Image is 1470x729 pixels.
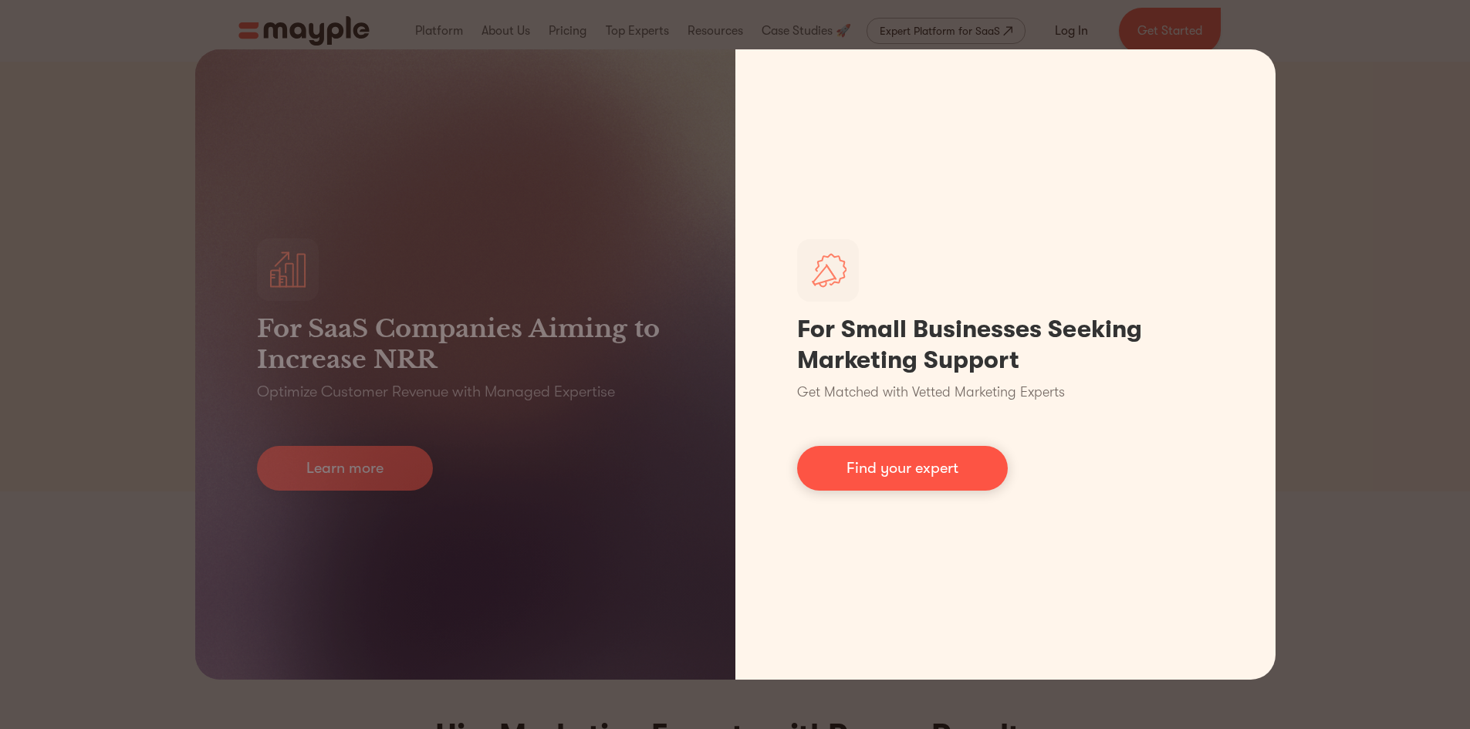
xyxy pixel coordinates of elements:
h1: For Small Businesses Seeking Marketing Support [797,314,1214,376]
a: Find your expert [797,446,1008,491]
p: Optimize Customer Revenue with Managed Expertise [257,381,615,403]
h3: For SaaS Companies Aiming to Increase NRR [257,313,674,375]
p: Get Matched with Vetted Marketing Experts [797,382,1065,403]
a: Learn more [257,446,433,491]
